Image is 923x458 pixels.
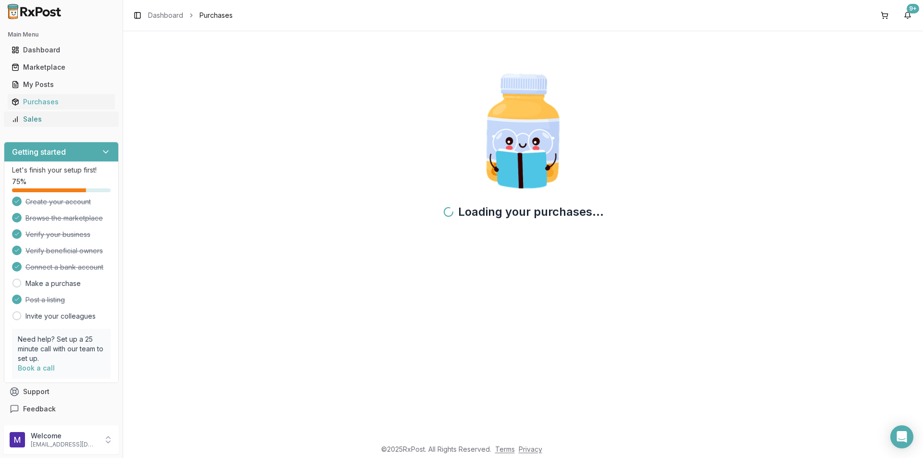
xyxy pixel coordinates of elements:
button: Sales [4,111,119,127]
div: Marketplace [12,62,111,72]
button: 9+ [900,8,915,23]
span: Verify your business [25,230,90,239]
div: Dashboard [12,45,111,55]
div: Purchases [12,97,111,107]
button: Support [4,383,119,400]
span: Browse the marketplace [25,213,103,223]
button: Purchases [4,94,119,110]
img: RxPost Logo [4,4,65,19]
button: Marketplace [4,60,119,75]
a: Book a call [18,364,55,372]
span: 75 % [12,177,26,186]
a: Invite your colleagues [25,311,96,321]
span: Post a listing [25,295,65,305]
span: Feedback [23,404,56,414]
div: Open Intercom Messenger [890,425,913,448]
h3: Getting started [12,146,66,158]
a: My Posts [8,76,115,93]
a: Dashboard [8,41,115,59]
h2: Loading your purchases... [443,204,604,220]
span: Create your account [25,197,91,207]
a: Make a purchase [25,279,81,288]
button: My Posts [4,77,119,92]
p: Welcome [31,431,98,441]
span: Connect a bank account [25,262,103,272]
a: Terms [495,445,515,453]
h2: Main Menu [8,31,115,38]
div: Sales [12,114,111,124]
div: My Posts [12,80,111,89]
span: Purchases [200,11,233,20]
img: Smart Pill Bottle [461,70,585,193]
button: Dashboard [4,42,119,58]
p: Let's finish your setup first! [12,165,111,175]
a: Privacy [519,445,542,453]
a: Marketplace [8,59,115,76]
img: User avatar [10,432,25,447]
span: Verify beneficial owners [25,246,103,256]
p: [EMAIL_ADDRESS][DOMAIN_NAME] [31,441,98,448]
button: Feedback [4,400,119,418]
a: Dashboard [148,11,183,20]
a: Sales [8,111,115,128]
a: Purchases [8,93,115,111]
div: 9+ [907,4,919,13]
p: Need help? Set up a 25 minute call with our team to set up. [18,334,105,363]
nav: breadcrumb [148,11,233,20]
